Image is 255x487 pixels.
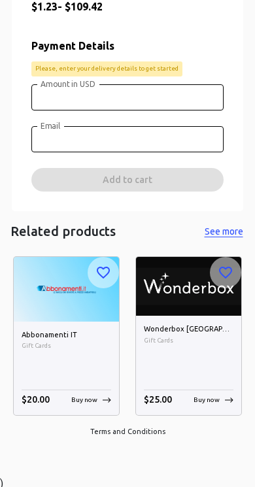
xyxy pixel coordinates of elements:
h6: Abbonamenti IT [22,329,111,341]
span: Gift Cards [22,341,111,351]
h6: Wonderbox [GEOGRAPHIC_DATA] [144,324,233,335]
h5: Related products [10,223,116,241]
span: $ 1.23 [31,1,58,12]
p: Please, enter your delivery details to get started [35,64,178,73]
p: Payment Details [31,38,224,54]
img: Abbonamenti IT image [14,257,119,322]
span: Gift Cards [144,335,233,346]
span: $ 20.00 [22,394,50,405]
label: Amount in USD [41,78,95,90]
span: $ 25.00 [144,394,172,405]
span: $ 109.42 [65,1,103,12]
button: See more [203,224,245,240]
label: Email [41,120,60,131]
img: Wonderbox Italy image [136,257,241,316]
a: Terms and Conditions [90,428,165,435]
p: Buy now [194,395,220,405]
p: Buy now [71,395,97,405]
